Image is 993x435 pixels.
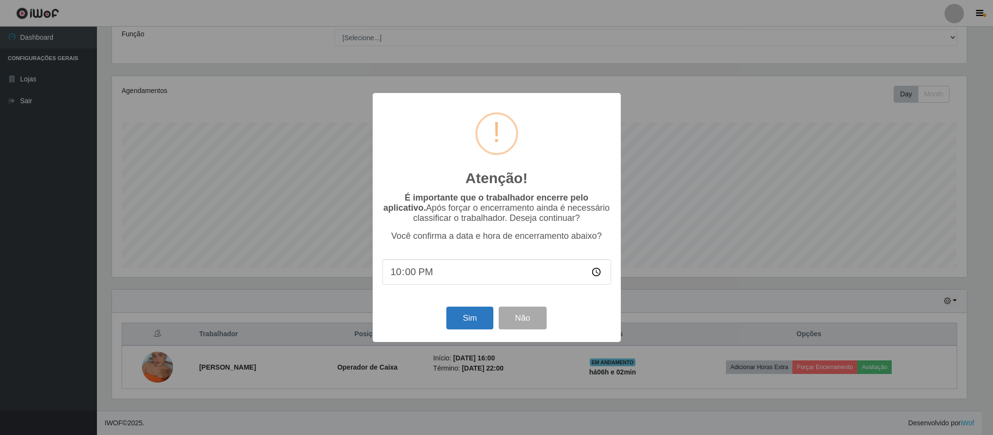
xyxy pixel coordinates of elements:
[383,193,588,213] b: É importante que o trabalhador encerre pelo aplicativo.
[499,307,547,329] button: Não
[446,307,493,329] button: Sim
[465,170,527,187] h2: Atenção!
[382,231,611,241] p: Você confirma a data e hora de encerramento abaixo?
[382,193,611,223] p: Após forçar o encerramento ainda é necessário classificar o trabalhador. Deseja continuar?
